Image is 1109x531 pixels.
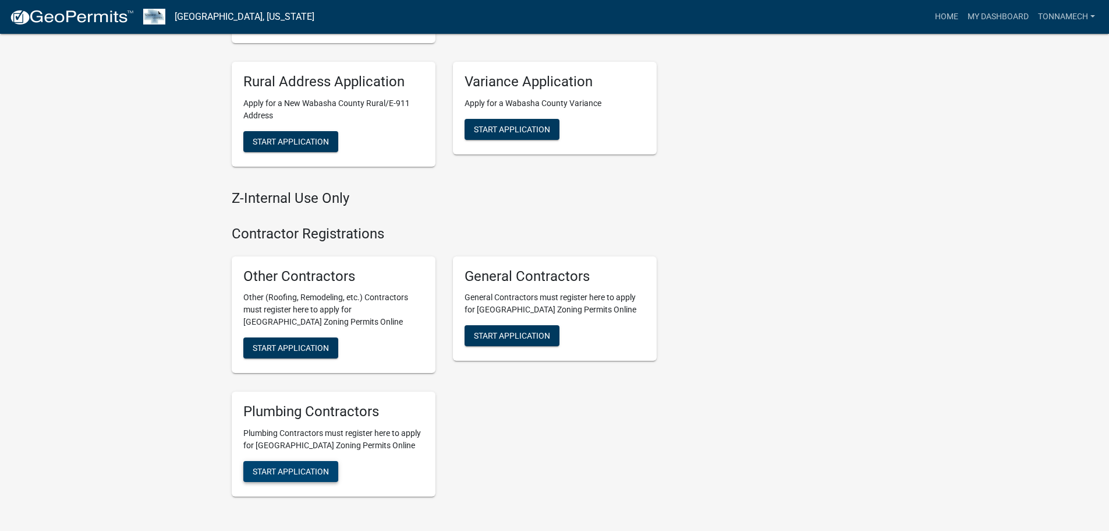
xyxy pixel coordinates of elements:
[465,291,645,316] p: General Contractors must register here to apply for [GEOGRAPHIC_DATA] Zoning Permits Online
[253,467,329,476] span: Start Application
[1033,6,1100,28] a: Tonnamech
[243,427,424,452] p: Plumbing Contractors must register here to apply for [GEOGRAPHIC_DATA] Zoning Permits Online
[474,331,550,340] span: Start Application
[243,461,338,482] button: Start Application
[243,73,424,90] h5: Rural Address Application
[243,97,424,122] p: Apply for a New Wabasha County Rural/E-911 Address
[465,119,559,140] button: Start Application
[253,343,329,353] span: Start Application
[465,73,645,90] h5: Variance Application
[143,9,165,24] img: Wabasha County, Minnesota
[232,190,657,207] h4: Z-Internal Use Only
[253,137,329,146] span: Start Application
[963,6,1033,28] a: My Dashboard
[930,6,963,28] a: Home
[465,97,645,110] p: Apply for a Wabasha County Variance
[232,226,657,242] h4: Contractor Registrations
[243,131,338,152] button: Start Application
[474,125,550,134] span: Start Application
[243,337,338,358] button: Start Application
[243,403,424,420] h5: Plumbing Contractors
[243,291,424,328] p: Other (Roofing, Remodeling, etc.) Contractors must register here to apply for [GEOGRAPHIC_DATA] Z...
[175,7,314,27] a: [GEOGRAPHIC_DATA], [US_STATE]
[243,268,424,285] h5: Other Contractors
[465,325,559,346] button: Start Application
[465,268,645,285] h5: General Contractors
